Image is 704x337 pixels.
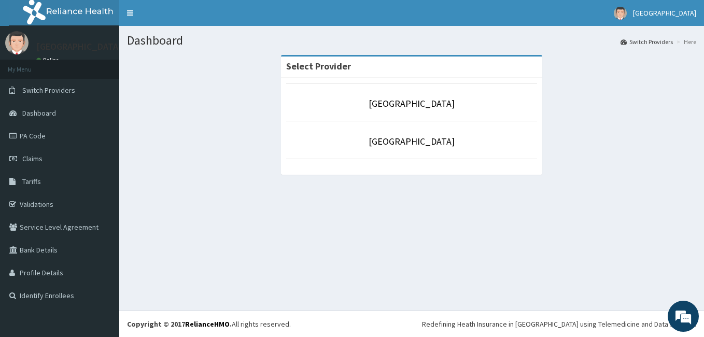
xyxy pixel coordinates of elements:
li: Here [674,37,696,46]
span: Switch Providers [22,86,75,95]
strong: Copyright © 2017 . [127,319,232,329]
p: [GEOGRAPHIC_DATA] [36,42,122,51]
div: Redefining Heath Insurance in [GEOGRAPHIC_DATA] using Telemedicine and Data Science! [422,319,696,329]
a: [GEOGRAPHIC_DATA] [369,97,455,109]
a: Online [36,57,61,64]
img: User Image [614,7,627,20]
img: User Image [5,31,29,54]
strong: Select Provider [286,60,351,72]
span: [GEOGRAPHIC_DATA] [633,8,696,18]
h1: Dashboard [127,34,696,47]
footer: All rights reserved. [119,311,704,337]
a: [GEOGRAPHIC_DATA] [369,135,455,147]
a: RelianceHMO [185,319,230,329]
span: Tariffs [22,177,41,186]
span: Dashboard [22,108,56,118]
span: Claims [22,154,43,163]
a: Switch Providers [621,37,673,46]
